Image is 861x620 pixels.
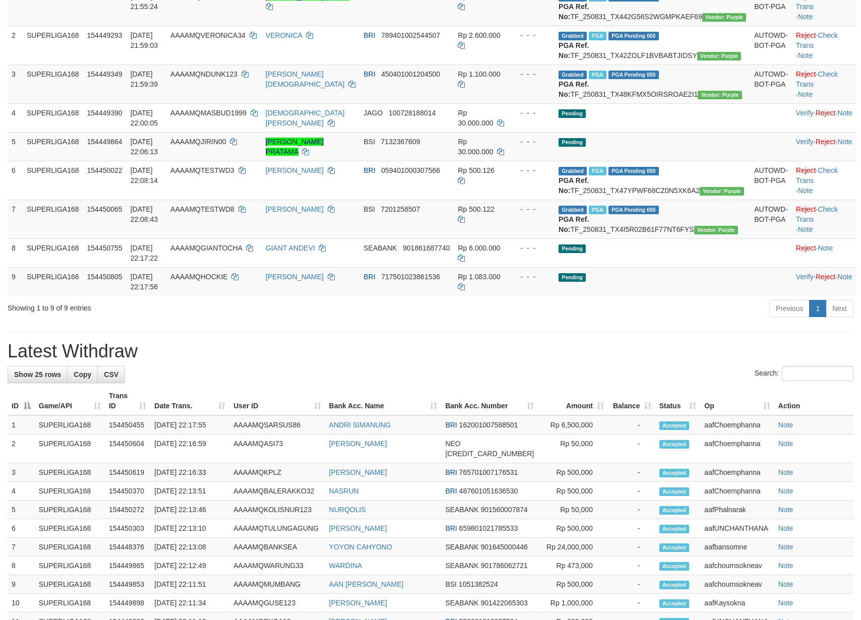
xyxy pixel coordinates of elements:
[170,31,245,39] span: AAAAMQVERONICA34
[131,273,158,291] span: [DATE] 22:17:56
[229,463,325,482] td: AAAAMQKPLZ
[8,132,23,161] td: 5
[445,487,457,495] span: BRI
[608,415,655,435] td: -
[512,108,550,118] div: - - -
[441,387,538,415] th: Bank Acc. Number: activate to sort column ascending
[796,166,816,174] a: Reject
[659,543,690,552] span: Accepted
[266,166,324,174] a: [PERSON_NAME]
[229,538,325,556] td: AAAAMQBANKSEA
[608,463,655,482] td: -
[559,109,586,118] span: Pending
[105,435,150,463] td: 154450604
[792,267,856,296] td: · ·
[8,366,68,383] a: Show 25 rows
[796,205,838,223] a: Check Trans
[458,166,494,174] span: Rp 500.126
[796,70,816,78] a: Reject
[798,51,813,59] a: Note
[329,524,387,532] a: [PERSON_NAME]
[104,370,118,379] span: CSV
[792,103,856,132] td: · ·
[608,482,655,501] td: -
[538,435,608,463] td: Rp 50,000
[608,387,655,415] th: Balance: activate to sort column ascending
[8,463,35,482] td: 3
[750,26,792,65] td: AUTOWD-BOT-PGA
[458,244,500,252] span: Rp 6.000.000
[818,244,833,252] a: Note
[97,366,125,383] a: CSV
[459,468,518,476] span: Copy 765701007176531 to clipboard
[700,463,774,482] td: aafChoemphanna
[796,109,814,117] a: Verify
[381,273,440,281] span: Copy 717501023861536 to clipboard
[23,132,83,161] td: SUPERLIGA168
[538,463,608,482] td: Rp 500,000
[8,103,23,132] td: 4
[458,205,494,213] span: Rp 500.122
[131,70,158,88] span: [DATE] 21:59:39
[559,273,586,282] span: Pending
[655,387,701,415] th: Status: activate to sort column ascending
[792,65,856,103] td: · ·
[35,538,105,556] td: SUPERLIGA168
[445,421,457,429] span: BRI
[229,435,325,463] td: AAAAMQASI73
[266,273,324,281] a: [PERSON_NAME]
[363,244,397,252] span: SEABANK
[608,435,655,463] td: -
[700,187,744,196] span: Vendor URL: https://trx4.1velocity.biz
[381,138,420,146] span: Copy 7132367609 to clipboard
[8,575,35,594] td: 9
[792,26,856,65] td: · ·
[798,13,813,21] a: Note
[35,387,105,415] th: Game/API: activate to sort column ascending
[697,52,741,60] span: Vendor URL: https://trx4.1velocity.biz
[608,538,655,556] td: -
[559,71,587,79] span: Grabbed
[816,138,836,146] a: Reject
[403,244,450,252] span: Copy 901861687740 to clipboard
[480,506,527,514] span: Copy 901560007874 to clipboard
[659,525,690,533] span: Accepted
[778,580,793,588] a: Note
[837,273,852,281] a: Note
[131,31,158,49] span: [DATE] 21:59:03
[538,519,608,538] td: Rp 500,000
[150,519,229,538] td: [DATE] 22:13:10
[694,226,738,234] span: Vendor URL: https://trx4.1velocity.biz
[798,225,813,233] a: Note
[229,501,325,519] td: AAAAMQKOLISNUR123
[796,244,816,252] a: Reject
[229,575,325,594] td: AAAAMQMUMBANG
[769,300,810,317] a: Previous
[778,599,793,607] a: Note
[266,244,315,252] a: GIANT ANDEVI
[74,370,91,379] span: Copy
[8,556,35,575] td: 8
[8,482,35,501] td: 4
[8,519,35,538] td: 6
[105,415,150,435] td: 154450455
[8,65,23,103] td: 3
[389,109,436,117] span: Copy 100728188014 to clipboard
[700,519,774,538] td: aafUNCHANTHANA
[792,200,856,238] td: · ·
[750,200,792,238] td: AUTOWD-BOT-PGA
[778,524,793,532] a: Note
[381,205,420,213] span: Copy 7201258507 to clipboard
[700,387,774,415] th: Op: activate to sort column ascending
[8,299,351,313] div: Showing 1 to 9 of 9 entries
[67,366,98,383] a: Copy
[23,103,83,132] td: SUPERLIGA168
[329,562,362,570] a: WARDINA
[105,538,150,556] td: 154448376
[105,594,150,612] td: 154449898
[229,415,325,435] td: AAAAMQSARSUS86
[329,487,359,495] a: NASRUN
[381,166,440,174] span: Copy 059401000307566 to clipboard
[512,204,550,214] div: - - -
[538,556,608,575] td: Rp 473,000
